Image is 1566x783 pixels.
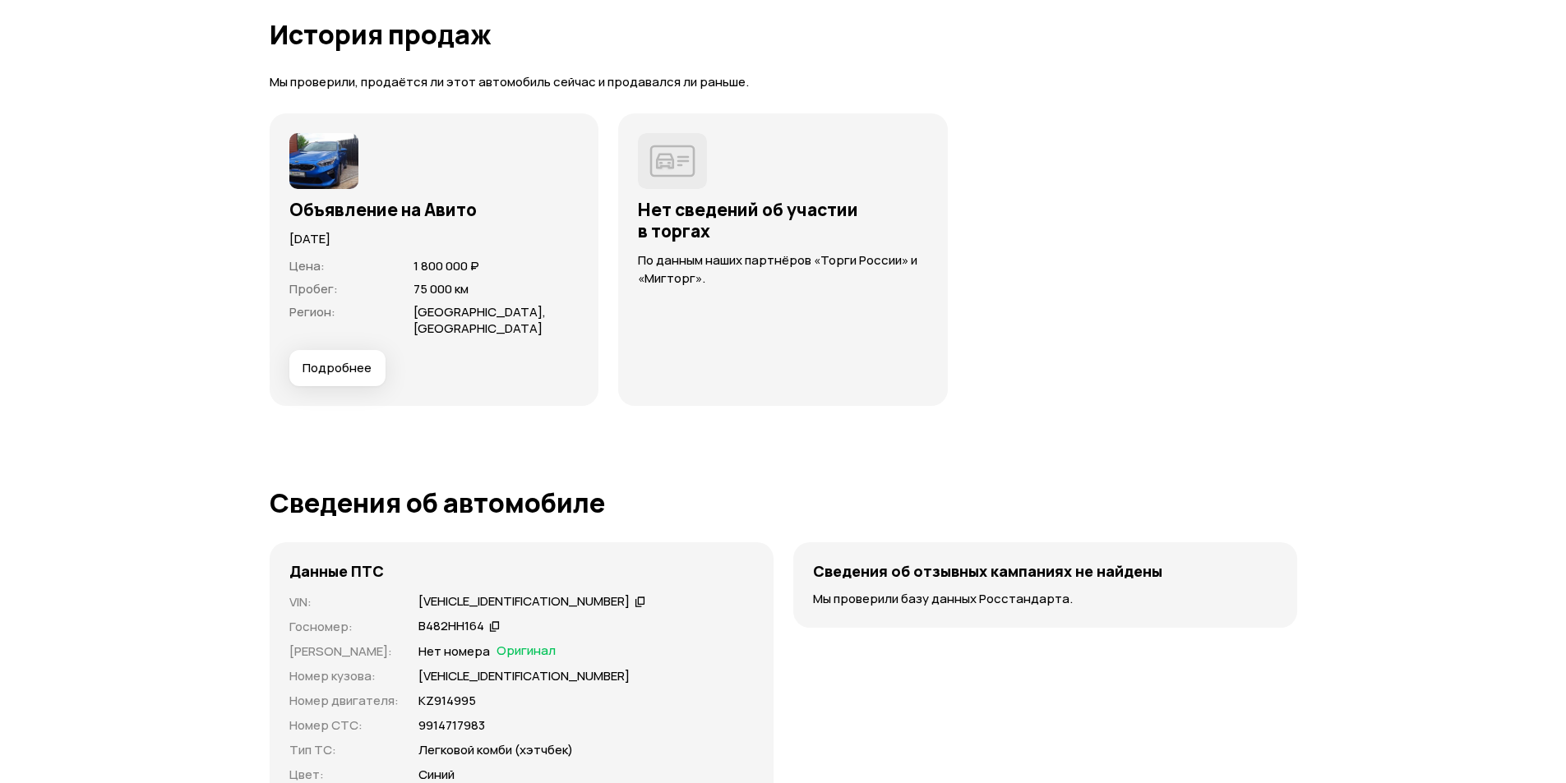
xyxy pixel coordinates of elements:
p: Мы проверили, продаётся ли этот автомобиль сейчас и продавался ли раньше. [270,74,1297,91]
p: Нет номера [418,643,490,661]
p: [VEHICLE_IDENTIFICATION_NUMBER] [418,667,630,685]
span: Регион : [289,303,335,320]
div: [VEHICLE_IDENTIFICATION_NUMBER] [418,593,630,610]
span: [GEOGRAPHIC_DATA], [GEOGRAPHIC_DATA] [413,303,546,337]
p: Мы проверили базу данных Росстандарта. [813,590,1277,608]
h4: Сведения об отзывных кампаниях не найдены [813,562,1162,580]
h3: Нет сведений об участии в торгах [638,199,928,242]
p: [DATE] [289,230,580,248]
p: КZ914995 [418,692,476,710]
p: VIN : [289,593,399,611]
p: 9914717983 [418,716,485,735]
p: [PERSON_NAME] : [289,643,399,661]
h3: Объявление на Авито [289,199,580,220]
h1: История продаж [270,20,1297,49]
p: По данным наших партнёров «Торги России» и «Мигторг». [638,251,928,288]
span: 1 800 000 ₽ [413,257,479,274]
p: Номер кузова : [289,667,399,685]
p: Тип ТС : [289,741,399,759]
p: Госномер : [289,618,399,636]
h1: Сведения об автомобиле [270,488,1297,518]
span: Подробнее [303,360,372,376]
h4: Данные ПТС [289,562,384,580]
span: Цена : [289,257,325,274]
button: Подробнее [289,350,386,386]
span: Оригинал [497,643,556,661]
p: Номер СТС : [289,716,399,735]
p: Легковой комби (хэтчбек) [418,741,573,759]
p: Номер двигателя : [289,692,399,710]
span: Пробег : [289,280,338,297]
div: В482НН164 [418,618,484,635]
span: 75 000 км [413,280,469,297]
